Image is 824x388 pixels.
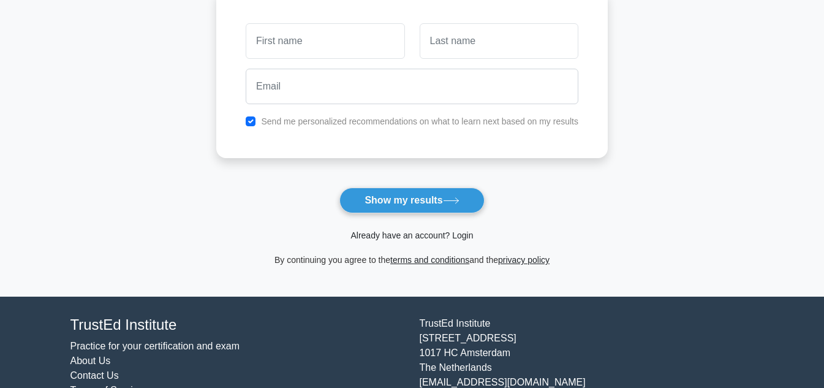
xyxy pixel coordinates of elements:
a: Contact Us [70,370,119,381]
a: terms and conditions [390,255,469,265]
input: Last name [420,23,578,59]
input: Email [246,69,578,104]
a: privacy policy [498,255,550,265]
button: Show my results [339,188,484,213]
h4: TrustEd Institute [70,316,405,334]
a: About Us [70,356,111,366]
input: First name [246,23,404,59]
a: Practice for your certification and exam [70,341,240,351]
div: By continuing you agree to the and the [209,253,615,267]
a: Already have an account? Login [350,230,473,240]
label: Send me personalized recommendations on what to learn next based on my results [261,116,578,126]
